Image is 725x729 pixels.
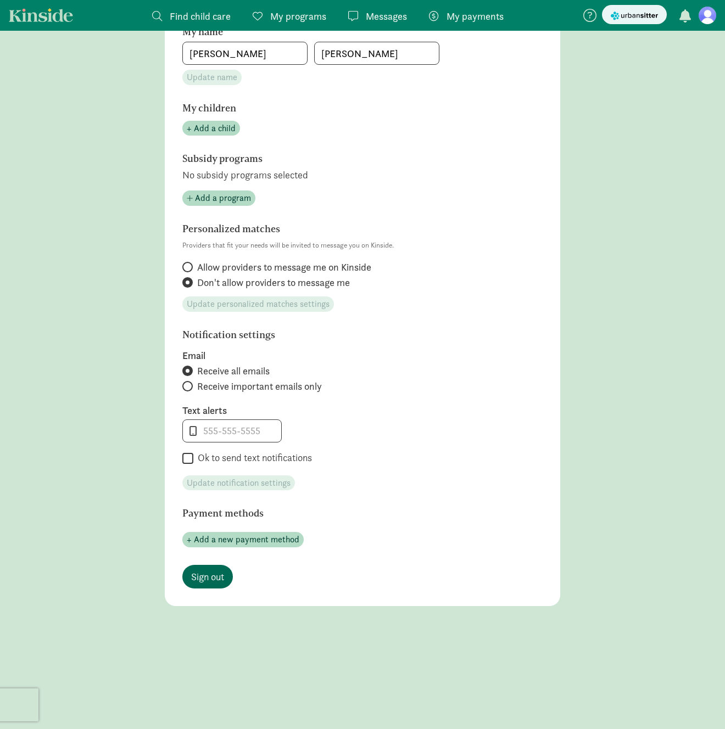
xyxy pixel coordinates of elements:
span: My programs [270,9,326,24]
span: Sign out [191,569,224,584]
p: No subsidy programs selected [182,169,543,182]
span: Receive all emails [197,365,270,378]
input: First name [183,42,307,64]
span: Update name [187,71,237,84]
span: + Add a child [187,122,236,135]
h6: My children [182,103,484,114]
span: + Add a new payment method [187,533,299,546]
label: Text alerts [182,404,543,417]
label: Email [182,349,543,362]
button: Update notification settings [182,475,295,491]
img: urbansitter_logo_small.svg [611,10,658,21]
button: + Add a child [182,121,240,136]
button: Update name [182,70,242,85]
button: Update personalized matches settings [182,296,334,312]
button: Add a program [182,190,255,206]
span: Don't allow providers to message me [197,276,350,289]
span: Add a program [195,192,251,205]
span: Update personalized matches settings [187,298,330,311]
a: Sign out [182,565,233,588]
h6: My name [182,26,484,37]
button: + Add a new payment method [182,532,304,547]
span: Messages [366,9,407,24]
span: Update notification settings [187,476,291,490]
input: Last name [315,42,439,64]
label: Ok to send text notifications [193,451,312,464]
input: 555-555-5555 [183,420,281,442]
span: Receive important emails only [197,380,322,393]
span: Find child care [170,9,231,24]
h6: Subsidy programs [182,153,484,164]
p: Providers that fit your needs will be invited to message you on Kinside. [182,239,543,252]
a: Kinside [9,8,73,22]
h6: Payment methods [182,508,484,519]
span: My payments [447,9,504,24]
h6: Personalized matches [182,223,484,234]
span: Allow providers to message me on Kinside [197,261,371,274]
h6: Notification settings [182,329,484,340]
